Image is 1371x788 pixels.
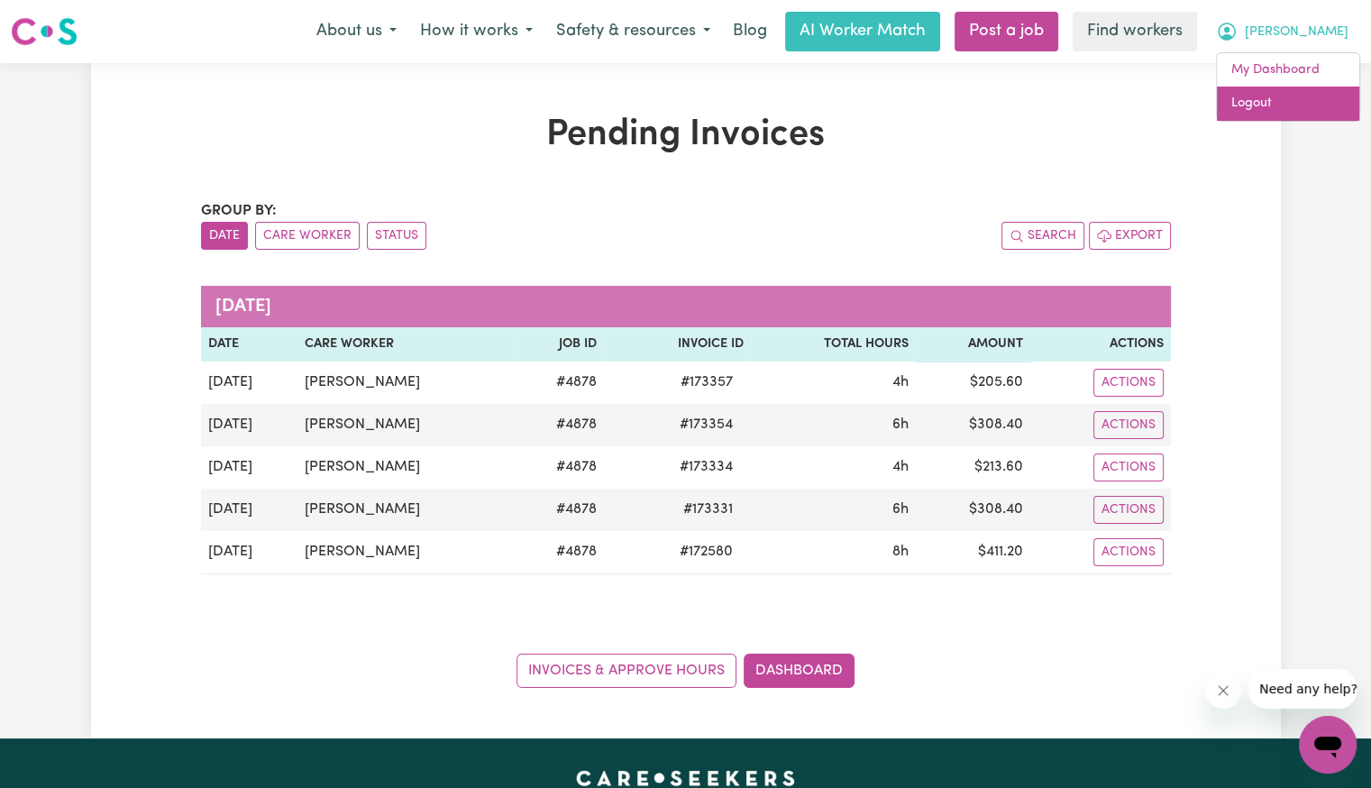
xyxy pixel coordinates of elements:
[1073,12,1197,51] a: Find workers
[297,327,512,362] th: Care Worker
[297,362,512,404] td: [PERSON_NAME]
[201,327,298,362] th: Date
[1089,222,1171,250] button: Export
[915,446,1029,489] td: $ 213.60
[670,371,744,393] span: # 173357
[297,489,512,531] td: [PERSON_NAME]
[11,11,78,52] a: Careseekers logo
[1093,369,1164,397] button: Actions
[1093,454,1164,481] button: Actions
[1093,496,1164,524] button: Actions
[785,12,940,51] a: AI Worker Match
[669,456,744,478] span: # 173334
[201,404,298,446] td: [DATE]
[512,446,603,489] td: # 4878
[1217,87,1359,121] a: Logout
[11,13,109,27] span: Need any help?
[672,499,744,520] span: # 173331
[1030,327,1171,362] th: Actions
[408,13,544,50] button: How it works
[1248,669,1357,709] iframe: Message from company
[367,222,426,250] button: sort invoices by paid status
[201,114,1171,157] h1: Pending Invoices
[201,204,277,218] span: Group by:
[512,489,603,531] td: # 4878
[891,417,908,432] span: 6 hours
[512,404,603,446] td: # 4878
[722,12,778,51] a: Blog
[891,375,908,389] span: 4 hours
[915,531,1029,574] td: $ 411.20
[512,531,603,574] td: # 4878
[544,13,722,50] button: Safety & resources
[751,327,915,362] th: Total Hours
[11,15,78,48] img: Careseekers logo
[512,327,603,362] th: Job ID
[255,222,360,250] button: sort invoices by care worker
[915,327,1029,362] th: Amount
[1205,673,1241,709] iframe: Close message
[1245,23,1348,42] span: [PERSON_NAME]
[1093,538,1164,566] button: Actions
[201,446,298,489] td: [DATE]
[297,446,512,489] td: [PERSON_NAME]
[297,404,512,446] td: [PERSON_NAME]
[201,531,298,574] td: [DATE]
[1093,411,1164,439] button: Actions
[1217,53,1359,87] a: My Dashboard
[915,362,1029,404] td: $ 205.60
[603,327,751,362] th: Invoice ID
[201,489,298,531] td: [DATE]
[201,362,298,404] td: [DATE]
[1299,716,1357,774] iframe: Button to launch messaging window
[516,654,736,688] a: Invoices & Approve Hours
[305,13,408,50] button: About us
[955,12,1058,51] a: Post a job
[669,541,744,563] span: # 172580
[297,531,512,574] td: [PERSON_NAME]
[1216,52,1360,122] div: My Account
[576,771,795,785] a: Careseekers home page
[891,502,908,517] span: 6 hours
[891,460,908,474] span: 4 hours
[1001,222,1084,250] button: Search
[915,404,1029,446] td: $ 308.40
[915,489,1029,531] td: $ 308.40
[512,362,603,404] td: # 4878
[1204,13,1360,50] button: My Account
[891,545,908,559] span: 8 hours
[669,414,744,435] span: # 173354
[744,654,855,688] a: Dashboard
[201,222,248,250] button: sort invoices by date
[201,286,1171,327] caption: [DATE]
